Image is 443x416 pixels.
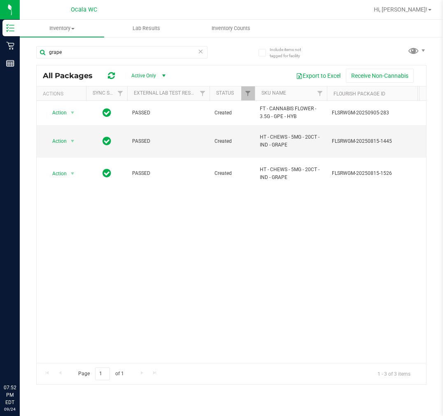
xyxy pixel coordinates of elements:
[71,6,97,13] span: Ocala WC
[201,25,261,32] span: Inventory Counts
[260,133,322,149] span: HT - CHEWS - 5MG - 20CT - IND - GRAPE
[216,90,234,96] a: Status
[332,137,413,145] span: FLSRWGM-20250815-1445
[134,90,198,96] a: External Lab Test Result
[215,170,250,177] span: Created
[93,90,124,96] a: Sync Status
[68,168,78,179] span: select
[104,20,189,37] a: Lab Results
[121,25,171,32] span: Lab Results
[260,105,322,121] span: FT - CANNABIS FLOWER - 3.5G - GPE - HYB
[215,137,250,145] span: Created
[6,59,14,67] inline-svg: Reports
[20,20,104,37] a: Inventory
[4,406,16,412] p: 09/24
[68,107,78,119] span: select
[260,166,322,181] span: HT - CHEWS - 5MG - 20CT - IND - GRAPE
[196,86,210,100] a: Filter
[6,24,14,32] inline-svg: Inventory
[198,46,204,57] span: Clear
[114,86,127,100] a: Filter
[371,367,417,380] span: 1 - 3 of 3 items
[291,69,346,83] button: Export to Excel
[215,109,250,117] span: Created
[20,25,104,32] span: Inventory
[132,170,205,177] span: PASSED
[45,135,67,147] span: Action
[95,367,110,380] input: 1
[313,86,327,100] a: Filter
[36,46,208,58] input: Search Package ID, Item Name, SKU, Lot or Part Number...
[333,91,385,97] a: Flourish Package ID
[45,107,67,119] span: Action
[68,135,78,147] span: select
[189,20,273,37] a: Inventory Counts
[43,71,101,80] span: All Packages
[8,350,33,375] iframe: Resource center
[261,90,286,96] a: SKU Name
[103,167,111,179] span: In Sync
[103,135,111,147] span: In Sync
[241,86,255,100] a: Filter
[346,69,414,83] button: Receive Non-Cannabis
[132,109,205,117] span: PASSED
[374,6,427,13] span: Hi, [PERSON_NAME]!
[332,109,413,117] span: FLSRWGM-20250905-283
[45,168,67,179] span: Action
[103,107,111,119] span: In Sync
[6,42,14,50] inline-svg: Retail
[332,170,413,177] span: FLSRWGM-20250815-1526
[4,384,16,406] p: 07:52 PM EDT
[71,367,131,380] span: Page of 1
[132,137,205,145] span: PASSED
[270,46,311,59] span: Include items not tagged for facility
[43,91,83,97] div: Actions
